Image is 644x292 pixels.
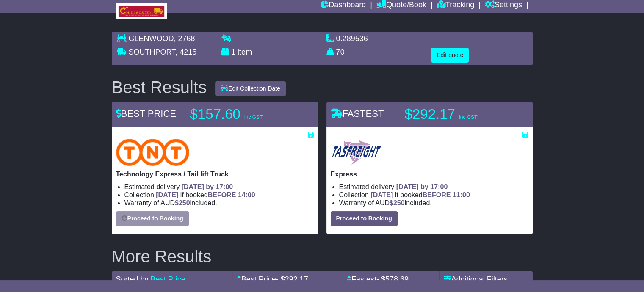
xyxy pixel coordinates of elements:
button: Edit Collection Date [215,81,286,96]
span: SOUTHPORT [129,48,176,56]
span: 11:00 [453,191,470,198]
span: FASTEST [331,108,384,119]
span: , 4215 [175,48,196,56]
span: 1 [231,48,235,56]
span: 250 [393,199,405,207]
span: GLENWOOD [129,34,174,43]
span: , 2768 [174,34,195,43]
span: 292.17 [285,275,308,284]
li: Collection [124,191,314,199]
span: [DATE] [370,191,393,198]
span: [DATE] by 17:00 [182,183,233,190]
li: Collection [339,191,528,199]
span: 14:00 [238,191,255,198]
span: Sorted by [116,275,149,284]
span: - $ [276,275,308,284]
img: TNT Domestic: Technology Express / Tail lift Truck [116,139,190,166]
p: $292.17 [405,106,511,123]
span: - $ [376,275,409,284]
a: Additional Filters [444,275,508,284]
h2: More Results [112,247,533,266]
span: 250 [179,199,190,207]
span: 0.289536 [336,34,368,43]
a: Fastest- $578.69 [347,275,409,284]
span: $ [390,199,405,207]
button: Proceed to Booking [331,211,398,226]
button: Edit quote [431,48,469,63]
a: Best Price- $292.17 [237,275,308,284]
span: 578.69 [385,275,409,284]
li: Warranty of AUD included. [339,199,528,207]
span: inc GST [244,114,263,120]
span: BEST PRICE [116,108,176,119]
span: inc GST [459,114,477,120]
span: if booked [156,191,255,198]
span: if booked [370,191,470,198]
button: Proceed to Booking [116,211,189,226]
p: Express [331,170,528,178]
span: $ [175,199,190,207]
span: [DATE] by 17:00 [396,183,448,190]
a: Best Price [151,275,185,284]
span: [DATE] [156,191,178,198]
div: Best Results [108,78,211,96]
li: Estimated delivery [124,183,314,191]
img: Tasfreight: Express [331,139,382,166]
span: BEFORE [423,191,451,198]
li: Estimated delivery [339,183,528,191]
p: Technology Express / Tail lift Truck [116,170,314,178]
span: BEFORE [208,191,236,198]
p: $157.60 [190,106,296,123]
span: 70 [336,48,345,56]
span: item [238,48,252,56]
li: Warranty of AUD included. [124,199,314,207]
